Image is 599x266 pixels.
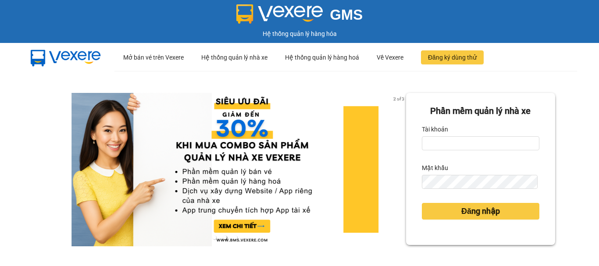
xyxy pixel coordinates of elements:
[422,175,538,189] input: Mật khẩu
[236,4,323,24] img: logo 2
[44,93,56,246] button: previous slide / item
[285,43,359,71] div: Hệ thống quản lý hàng hoá
[22,43,110,72] img: mbUUG5Q.png
[461,205,500,217] span: Đăng nhập
[223,236,227,239] li: slide item 2
[236,13,363,20] a: GMS
[377,43,403,71] div: Về Vexere
[428,53,477,62] span: Đăng ký dùng thử
[422,136,539,150] input: Tài khoản
[391,93,406,104] p: 2 of 3
[422,122,448,136] label: Tài khoản
[422,203,539,220] button: Đăng nhập
[123,43,184,71] div: Mở bán vé trên Vexere
[422,161,448,175] label: Mật khẩu
[234,236,237,239] li: slide item 3
[394,93,406,246] button: next slide / item
[213,236,216,239] li: slide item 1
[421,50,484,64] button: Đăng ký dùng thử
[422,104,539,118] div: Phần mềm quản lý nhà xe
[201,43,267,71] div: Hệ thống quản lý nhà xe
[2,29,597,39] div: Hệ thống quản lý hàng hóa
[330,7,363,23] span: GMS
